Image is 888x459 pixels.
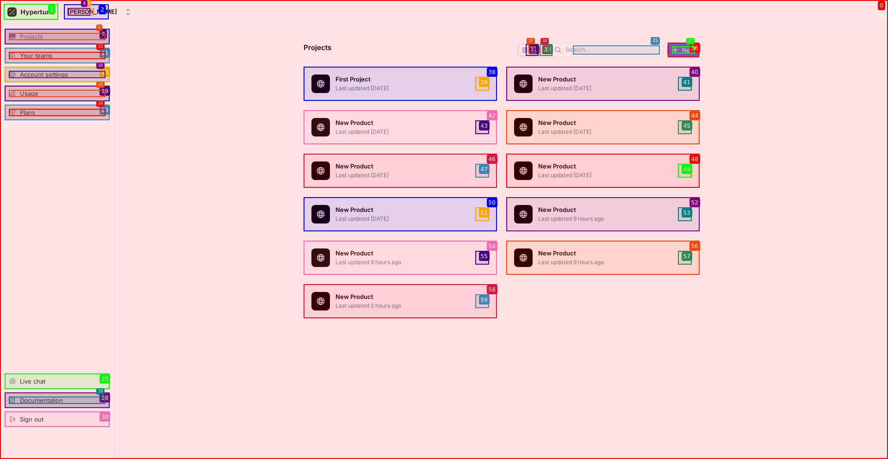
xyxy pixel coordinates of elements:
p: Last updated [DATE] [335,215,470,223]
div: Account settings [20,71,68,78]
p: Last updated [DATE] [538,84,672,93]
div: Projects [20,33,43,40]
p: New Product [538,249,672,258]
a: Plans [5,105,110,120]
p: Last updated [DATE] [335,84,470,93]
p: New Product [335,205,470,215]
p: Last updated 9 hours ago [335,258,470,267]
p: Last updated [DATE] [335,171,470,180]
span: New [682,47,695,53]
p: Last updated [DATE] [335,128,470,136]
a: Account settings [5,67,110,82]
a: Documentation [5,392,110,408]
div: Usage [20,90,38,97]
div: Your teams [20,52,52,59]
p: Projects [304,43,331,57]
p: Last updated 9 hours ago [538,258,672,267]
p: Last updated [DATE] [538,171,672,180]
div: Documentation [20,397,63,404]
p: New Product [538,205,672,215]
div: Plans [20,109,35,116]
button: [PERSON_NAME] [64,4,136,19]
p: Last updated 2 hours ago [335,302,470,310]
a: Projects [5,29,110,44]
a: Your teams [5,48,110,63]
p: New Product [538,162,672,171]
div: [PERSON_NAME] [68,8,117,16]
input: Search... [565,45,659,55]
p: New Product [538,118,672,128]
p: New Product [335,162,470,171]
p: First Project [335,75,470,84]
p: New Product [335,118,470,128]
a: Usage [5,86,110,101]
p: New Product [335,292,470,302]
p: Last updated 9 hours ago [538,215,672,223]
p: New Product [335,249,470,258]
button: New [667,43,700,57]
div: Live chat [20,378,45,385]
p: Last updated [DATE] [538,128,672,136]
div: Sign out [20,416,43,423]
p: New Product [538,75,672,84]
